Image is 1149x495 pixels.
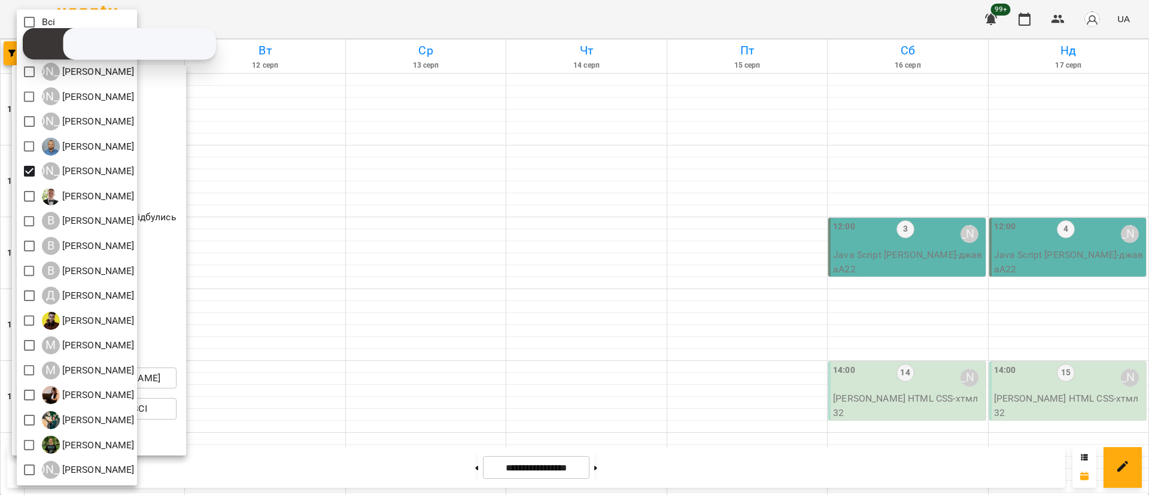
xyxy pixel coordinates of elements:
div: Альберт Волков [42,63,135,81]
div: Аліна Москаленко [42,87,135,105]
div: М [42,362,60,379]
p: [PERSON_NAME] [60,388,135,402]
div: В [42,237,60,255]
a: [PERSON_NAME] [PERSON_NAME] [42,87,135,105]
div: Юрій Шпак [42,461,135,479]
p: [PERSON_NAME] [60,463,135,477]
a: М [PERSON_NAME] [42,336,135,354]
div: Владислав Границький [42,212,135,230]
a: [PERSON_NAME] [PERSON_NAME] [42,162,135,180]
p: [PERSON_NAME] [60,239,135,253]
p: [PERSON_NAME] [60,363,135,378]
a: Д [PERSON_NAME] [42,287,135,305]
a: М [PERSON_NAME] [42,362,135,379]
img: О [42,411,60,429]
p: [PERSON_NAME] [60,189,135,204]
p: Всі [42,15,55,29]
a: Н [PERSON_NAME] [42,386,135,404]
img: Д [42,312,60,330]
a: Д [PERSON_NAME] [42,312,135,330]
a: В [PERSON_NAME] [42,212,135,230]
a: Р [PERSON_NAME] [42,436,135,454]
div: Ольга Мизюк [42,411,135,429]
p: [PERSON_NAME] [60,438,135,453]
p: [PERSON_NAME] [60,264,135,278]
p: [PERSON_NAME] [60,90,135,104]
p: [PERSON_NAME] [60,214,135,228]
div: В [42,212,60,230]
p: [PERSON_NAME] [60,413,135,427]
p: [PERSON_NAME] [60,314,135,328]
div: Анастасія Герус [42,113,135,130]
div: В [42,262,60,280]
a: В [PERSON_NAME] [42,237,135,255]
p: [PERSON_NAME] [60,65,135,79]
img: Н [42,386,60,404]
div: Роман Ованенко [42,436,135,454]
div: [PERSON_NAME] [42,162,60,180]
div: Антон Костюк [42,138,135,156]
div: [PERSON_NAME] [42,63,60,81]
div: Вадим Моргун [42,187,135,205]
p: [PERSON_NAME] [60,164,135,178]
a: О [PERSON_NAME] [42,411,135,429]
a: А [PERSON_NAME] [42,138,135,156]
a: [PERSON_NAME] [PERSON_NAME] [42,461,135,479]
img: Р [42,436,60,454]
div: [PERSON_NAME] [42,87,60,105]
div: М [42,336,60,354]
p: [PERSON_NAME] [60,338,135,353]
a: В [PERSON_NAME] [42,187,135,205]
p: [PERSON_NAME] [60,139,135,154]
p: [PERSON_NAME] [60,289,135,303]
div: Артем Кот [42,162,135,180]
div: Д [42,287,60,305]
div: [PERSON_NAME] [42,113,60,130]
div: [PERSON_NAME] [42,461,60,479]
div: Надія Шрай [42,386,135,404]
p: [PERSON_NAME] [60,114,135,129]
img: В [42,187,60,205]
img: А [42,138,60,156]
a: [PERSON_NAME] [PERSON_NAME] [42,63,135,81]
a: В [PERSON_NAME] [42,262,135,280]
a: [PERSON_NAME] [PERSON_NAME] [42,113,135,130]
